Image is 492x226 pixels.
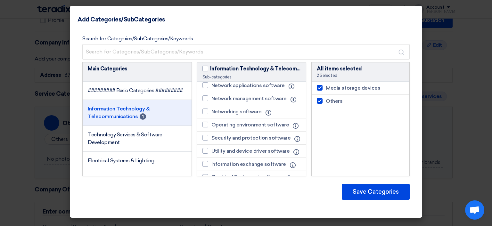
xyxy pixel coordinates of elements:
[211,121,289,129] span: Operating environment software
[88,106,150,119] span: Information Technology & Telecommunications
[326,97,342,105] span: Others
[88,65,186,73] div: Main Categories
[78,15,165,24] h4: Add Categories/SubCategories
[317,65,404,73] div: All items selected
[326,84,380,92] span: Media storage devices
[211,95,287,102] span: Network management software
[211,147,290,155] span: Utility and device driver software
[342,184,410,200] button: Save Categories
[202,74,301,80] div: Sub-categories
[211,134,291,142] span: Security and protection software
[210,65,301,73] span: Information Technology & Telecommunications
[211,108,262,116] span: Networking software
[82,44,410,60] input: Search for Categories/SubCategories/Keywords ...
[465,200,484,220] a: Open chat
[88,87,183,93] span: ######### Basic Categories #########
[82,35,197,43] label: Search for Categories/SubCategories/Keywords ...
[88,132,162,145] span: Technology Services & Software Development
[211,160,286,168] span: Information exchange software
[88,157,154,164] span: Electrical Systems & Lighting
[140,113,146,120] span: 1
[211,174,282,181] span: Electrical Equipment software
[211,82,285,89] span: Network applications software
[317,73,404,78] div: 2 Selected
